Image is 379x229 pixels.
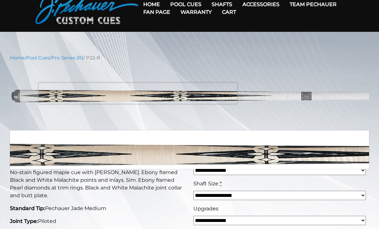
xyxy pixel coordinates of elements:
p: Piloted [10,217,186,225]
abbr: required [225,155,227,162]
p: Pechauer Jade Medium [10,205,186,212]
nav: Breadcrumb [10,54,369,61]
abbr: required [220,181,222,187]
strong: This Pechauer pool cue takes 6-10 weeks to ship. [10,158,157,165]
span: Upgrades [193,206,218,212]
a: Fan Page [138,4,175,20]
a: Home [10,55,25,61]
span: $ [193,137,199,148]
a: Pool Cues [26,55,50,61]
span: Cue Weight [193,155,224,162]
strong: Standard Tip: [10,205,45,211]
a: Warranty [175,4,217,20]
strong: Joint Type: [10,218,38,224]
img: p22-R.png [10,66,369,126]
bdi: 1,500.00 [193,137,235,148]
a: Pro Series (R) [51,55,83,61]
strong: P22-R Pool Cue [10,136,109,151]
span: Shaft Size [193,181,218,187]
p: No-stain figured maple cue with [PERSON_NAME]. Ebony framed Black and White Malachite points and ... [10,169,186,199]
a: Cart [217,4,241,20]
